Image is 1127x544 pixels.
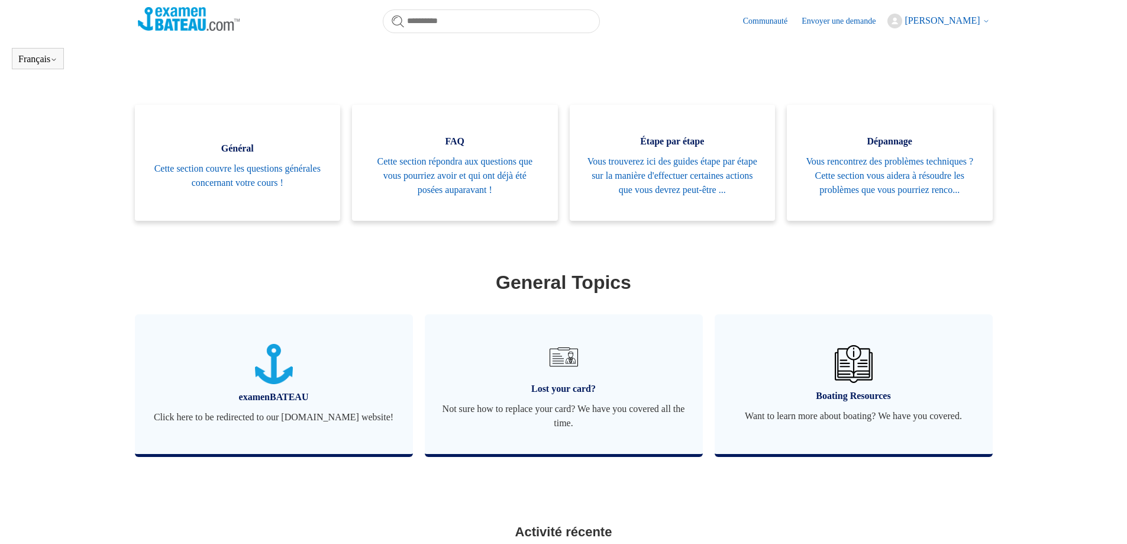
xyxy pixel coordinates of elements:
a: Étape par étape Vous trouverez ici des guides étape par étape sur la manière d'effectuer certaine... [570,105,776,221]
span: Dépannage [805,134,975,149]
input: Rechercher [383,9,600,33]
button: Français [18,54,57,65]
span: [PERSON_NAME] [905,15,980,25]
span: Lost your card? [443,382,685,396]
span: Général [153,141,323,156]
h2: Activité récente [138,522,990,542]
span: Click here to be redirected to our [DOMAIN_NAME] website! [153,410,395,424]
span: Cette section couvre les questions générales concernant votre cours ! [153,162,323,190]
a: examenBATEAU Click here to be redirected to our [DOMAIN_NAME] website! [135,314,413,454]
button: [PERSON_NAME] [887,14,989,28]
a: Communauté [743,15,799,27]
a: Lost your card? Not sure how to replace your card? We have you covered all the time. [425,314,703,454]
img: 01JTNN85WSQ5FQ6HNXPDSZ7SRA [255,344,293,385]
a: FAQ Cette section répondra aux questions que vous pourriez avoir et qui ont déjà été posées aupar... [352,105,558,221]
span: Boating Resources [732,389,975,403]
span: Cette section répondra aux questions que vous pourriez avoir et qui ont déjà été posées auparavant ! [370,154,540,197]
span: FAQ [370,134,540,149]
span: Want to learn more about boating? We have you covered. [732,409,975,423]
span: Vous rencontrez des problèmes techniques ? Cette section vous aidera à résoudre les problèmes que... [805,154,975,197]
span: examenBATEAU [153,390,395,404]
span: Étape par étape [587,134,758,149]
img: 01JRG6G4NA4NJ1BVG8MJM761YH [545,338,583,376]
span: Not sure how to replace your card? We have you covered all the time. [443,402,685,430]
a: Général Cette section couvre les questions générales concernant votre cours ! [135,105,341,221]
a: Dépannage Vous rencontrez des problèmes techniques ? Cette section vous aidera à résoudre les pro... [787,105,993,221]
h1: General Topics [138,268,990,297]
span: Vous trouverez ici des guides étape par étape sur la manière d'effectuer certaines actions que vo... [587,154,758,197]
a: Boating Resources Want to learn more about boating? We have you covered. [715,314,993,454]
img: Page d’accueil du Centre d’aide Examen Bateau [138,7,240,31]
a: Envoyer une demande [802,15,887,27]
img: 01JHREV2E6NG3DHE8VTG8QH796 [835,345,873,383]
